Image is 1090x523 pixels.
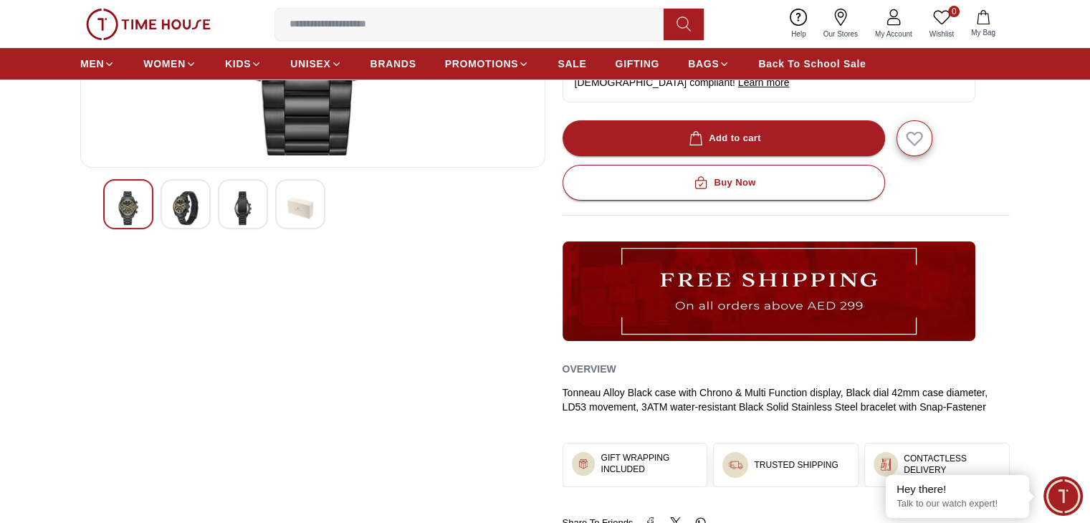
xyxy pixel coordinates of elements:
h3: TRUSTED SHIPPING [754,459,838,471]
div: Hey there! [897,482,1018,496]
a: BRANDS [370,51,416,77]
span: BAGS [688,57,719,71]
img: Kenneth Scott Men's Black Dial Chrono & Multi Function Watch - K23150-BBBBG [173,191,199,225]
a: 0Wishlist [921,6,962,42]
a: Back To School Sale [758,51,866,77]
img: Kenneth Scott Men's Black Dial Chrono & Multi Function Watch - K23150-BBBBG [230,191,256,225]
span: Learn more [738,77,790,88]
a: Our Stores [815,6,866,42]
img: ... [563,241,975,340]
img: ... [728,458,742,472]
span: My Bag [965,27,1001,38]
span: Help [785,29,812,39]
img: ... [86,9,211,40]
span: SALE [558,57,586,71]
a: PROMOTIONS [445,51,530,77]
div: Chat Widget [1043,476,1083,516]
img: Kenneth Scott Men's Black Dial Chrono & Multi Function Watch - K23150-BBBBG [287,191,313,225]
a: BAGS [688,51,730,77]
a: UNISEX [290,51,341,77]
button: Add to cart [563,120,885,156]
h3: CONTACTLESS DELIVERY [904,453,1000,476]
span: GIFTING [615,57,659,71]
img: ... [879,458,892,471]
a: MEN [80,51,115,77]
button: Buy Now [563,165,885,201]
img: ... [578,458,590,470]
button: My Bag [962,7,1004,41]
img: Kenneth Scott Men's Black Dial Chrono & Multi Function Watch - K23150-BBBBG [115,191,141,225]
span: PROMOTIONS [445,57,519,71]
p: Talk to our watch expert! [897,498,1018,510]
span: MEN [80,57,104,71]
span: 0 [948,6,960,17]
div: Tonneau Alloy Black case with Chrono & Multi Function display, Black dial 42mm case diameter, LD5... [563,385,1010,414]
h3: GIFT WRAPPING INCLUDED [601,452,698,475]
a: GIFTING [615,51,659,77]
div: Add to cart [686,130,761,147]
span: UNISEX [290,57,330,71]
span: KIDS [225,57,251,71]
span: WOMEN [143,57,186,71]
a: KIDS [225,51,262,77]
span: My Account [869,29,918,39]
a: WOMEN [143,51,196,77]
div: Buy Now [691,175,755,191]
a: Help [783,6,815,42]
h2: Overview [563,358,616,380]
span: Our Stores [818,29,864,39]
span: BRANDS [370,57,416,71]
a: SALE [558,51,586,77]
span: Back To School Sale [758,57,866,71]
span: Wishlist [924,29,960,39]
